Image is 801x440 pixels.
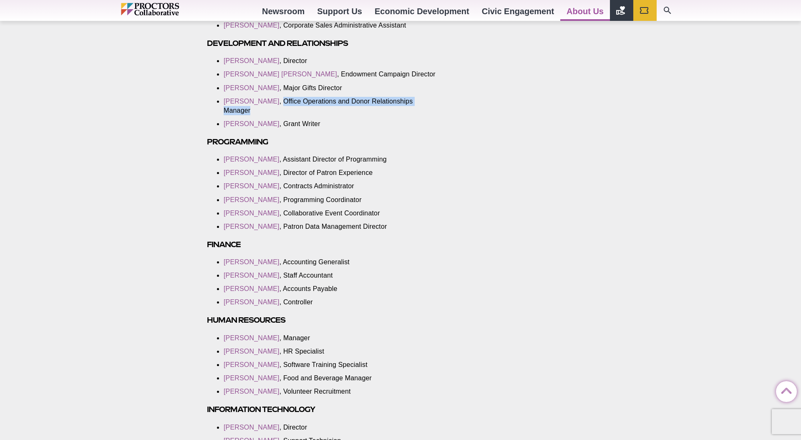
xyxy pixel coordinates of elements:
li: , HR Specialist [224,347,440,356]
a: [PERSON_NAME] [224,196,280,203]
a: [PERSON_NAME] [224,361,280,368]
a: [PERSON_NAME] [224,98,280,105]
h3: Finance [207,240,452,249]
a: [PERSON_NAME] [224,285,280,292]
h3: Development and Relationships [207,38,452,48]
li: , Accounts Payable [224,284,440,293]
li: , Collaborative Event Coordinator [224,209,440,218]
a: [PERSON_NAME] [224,169,280,176]
li: , Grant Writer [224,119,440,129]
li: , Director [224,423,440,432]
li: , Manager [224,334,440,343]
li: , Contracts Administrator [224,182,440,191]
a: [PERSON_NAME] [224,120,280,127]
a: [PERSON_NAME] [224,388,280,395]
a: [PERSON_NAME] [224,210,280,217]
a: [PERSON_NAME] [PERSON_NAME] [224,71,337,78]
a: [PERSON_NAME] [224,348,280,355]
li: , Assistant Director of Programming [224,155,440,164]
li: , Volunteer Recruitment [224,387,440,396]
li: , Patron Data Management Director [224,222,440,231]
a: [PERSON_NAME] [224,298,280,306]
h3: Information Technology [207,405,452,414]
li: , Corporate Sales Administrative Assistant [224,21,440,30]
h3: Human Resources [207,315,452,325]
h3: Programming [207,137,452,147]
li: , Software Training Specialist [224,360,440,369]
li: , Director [224,56,440,66]
li: , Staff Accountant [224,271,440,280]
img: Proctors logo [121,3,215,15]
li: , Programming Coordinator [224,195,440,205]
a: Back to Top [776,382,793,398]
li: , Director of Patron Experience [224,168,440,177]
li: , Accounting Generalist [224,258,440,267]
li: , Endowment Campaign Director [224,70,440,79]
a: [PERSON_NAME] [224,182,280,190]
a: [PERSON_NAME] [224,22,280,29]
a: [PERSON_NAME] [224,334,280,341]
a: [PERSON_NAME] [224,424,280,431]
a: [PERSON_NAME] [224,84,280,91]
a: [PERSON_NAME] [224,272,280,279]
li: , Food and Beverage Manager [224,374,440,383]
li: , Office Operations and Donor Relationships Manager [224,97,440,115]
a: [PERSON_NAME] [224,57,280,64]
a: [PERSON_NAME] [224,223,280,230]
li: , Controller [224,298,440,307]
a: [PERSON_NAME] [224,374,280,382]
li: , Major Gifts Director [224,83,440,93]
a: [PERSON_NAME] [224,156,280,163]
a: [PERSON_NAME] [224,258,280,266]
